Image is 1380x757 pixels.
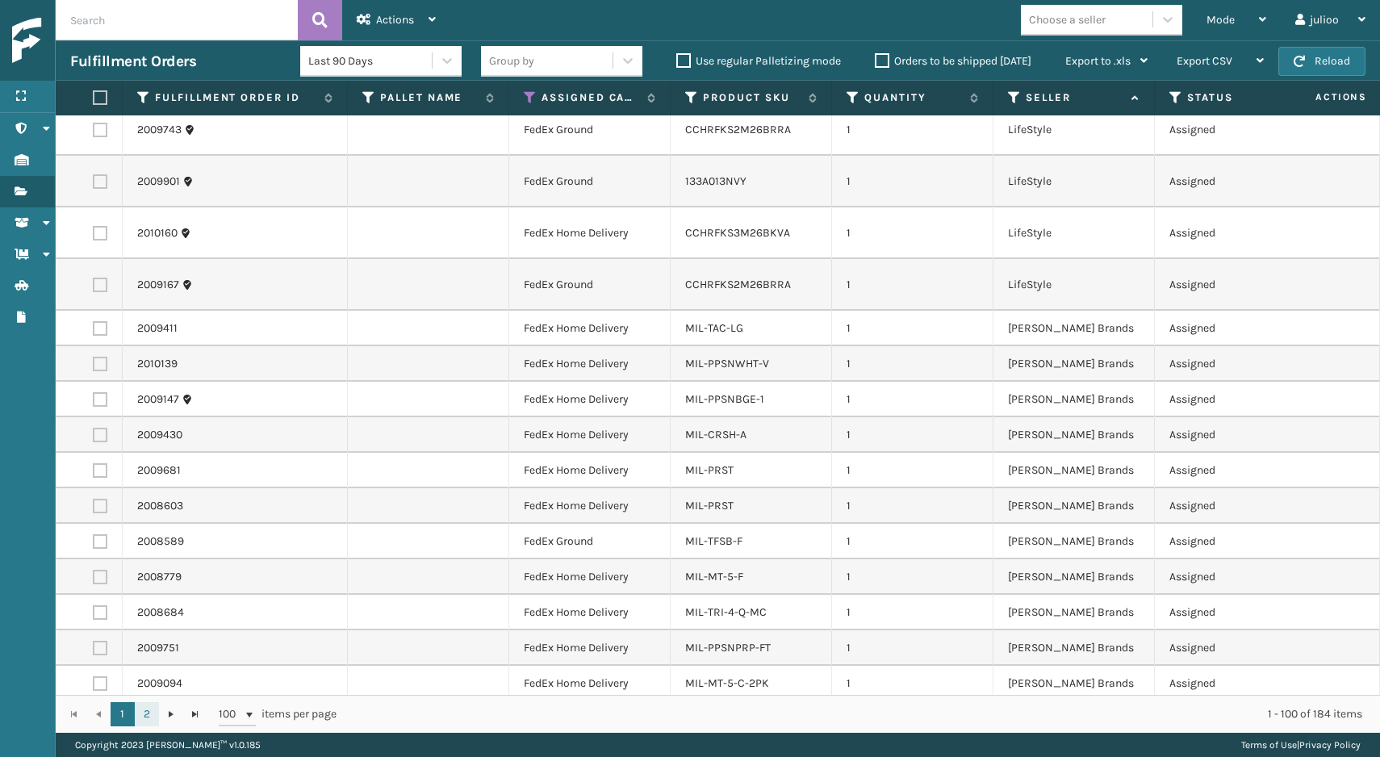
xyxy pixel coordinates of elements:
td: [PERSON_NAME] Brands [993,559,1155,595]
td: Assigned [1155,207,1316,259]
label: Pallet Name [380,90,478,105]
span: items per page [219,702,337,726]
td: Assigned [1155,595,1316,630]
a: Terms of Use [1241,739,1297,751]
td: FedEx Home Delivery [509,630,671,666]
td: Assigned [1155,666,1316,701]
a: 2009411 [137,320,178,337]
td: FedEx Ground [509,524,671,559]
td: FedEx Home Delivery [509,207,671,259]
a: MIL-MT-5-C-2PK [685,676,769,690]
td: [PERSON_NAME] Brands [993,417,1155,453]
label: Seller [1026,90,1123,105]
div: | [1241,733,1361,757]
td: Assigned [1155,259,1316,311]
a: Go to the next page [159,702,183,726]
label: Status [1187,90,1285,105]
td: FedEx Home Delivery [509,417,671,453]
td: Assigned [1155,311,1316,346]
a: 2009743 [137,122,182,138]
a: 2008603 [137,498,183,514]
td: Assigned [1155,559,1316,595]
td: 1 [832,259,993,311]
td: Assigned [1155,453,1316,488]
a: 2010160 [137,225,178,241]
td: 1 [832,488,993,524]
td: Assigned [1155,630,1316,666]
td: Assigned [1155,346,1316,382]
td: FedEx Home Delivery [509,453,671,488]
label: Quantity [864,90,962,105]
div: Group by [489,52,534,69]
a: MIL-CRSH-A [685,428,746,441]
td: 1 [832,666,993,701]
a: MIL-PRST [685,463,734,477]
td: [PERSON_NAME] Brands [993,382,1155,417]
td: Assigned [1155,382,1316,417]
label: Use regular Palletizing mode [676,54,841,68]
a: 2009094 [137,675,182,692]
td: 1 [832,559,993,595]
h3: Fulfillment Orders [70,52,196,71]
td: LifeStyle [993,207,1155,259]
span: Mode [1206,13,1235,27]
a: MIL-TFSB-F [685,534,742,548]
a: Go to the last page [183,702,207,726]
label: Assigned Carrier Service [542,90,639,105]
label: Product SKU [703,90,801,105]
td: FedEx Home Delivery [509,595,671,630]
td: 1 [832,630,993,666]
td: FedEx Home Delivery [509,311,671,346]
a: 2008684 [137,604,184,621]
div: 1 - 100 of 184 items [359,706,1362,722]
td: FedEx Home Delivery [509,382,671,417]
td: FedEx Ground [509,104,671,156]
td: 1 [832,346,993,382]
td: 1 [832,524,993,559]
td: Assigned [1155,104,1316,156]
div: Last 90 Days [308,52,433,69]
td: [PERSON_NAME] Brands [993,666,1155,701]
td: LifeStyle [993,104,1155,156]
a: MIL-PPSNWHT-V [685,357,769,370]
td: FedEx Home Delivery [509,666,671,701]
td: [PERSON_NAME] Brands [993,311,1155,346]
td: [PERSON_NAME] Brands [993,488,1155,524]
a: MIL-MT-5-F [685,570,743,583]
td: 1 [832,595,993,630]
span: Export CSV [1177,54,1232,68]
td: 1 [832,311,993,346]
a: 2010139 [137,356,178,372]
a: 1 [111,702,135,726]
a: MIL-PPSNPRP-FT [685,641,771,655]
a: CCHRFKS2M26BRRA [685,278,791,291]
td: FedEx Ground [509,156,671,207]
p: Copyright 2023 [PERSON_NAME]™ v 1.0.185 [75,733,261,757]
button: Reload [1278,47,1365,76]
td: Assigned [1155,488,1316,524]
td: Assigned [1155,417,1316,453]
a: 2009751 [137,640,179,656]
td: FedEx Home Delivery [509,488,671,524]
a: 2009167 [137,277,179,293]
td: [PERSON_NAME] Brands [993,595,1155,630]
a: CCHRFKS2M26BRRA [685,123,791,136]
td: Assigned [1155,156,1316,207]
a: MIL-TRI-4-Q-MC [685,605,767,619]
td: 1 [832,453,993,488]
td: 1 [832,104,993,156]
span: 100 [219,706,243,722]
span: Actions [1265,84,1377,111]
td: FedEx Home Delivery [509,346,671,382]
a: 2009430 [137,427,182,443]
td: [PERSON_NAME] Brands [993,346,1155,382]
td: 1 [832,382,993,417]
td: 1 [832,156,993,207]
a: 2009901 [137,174,180,190]
td: LifeStyle [993,259,1155,311]
td: FedEx Ground [509,259,671,311]
a: MIL-TAC-LG [685,321,743,335]
a: CCHRFKS3M26BKVA [685,226,790,240]
a: 2009681 [137,462,181,479]
a: 2 [135,702,159,726]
